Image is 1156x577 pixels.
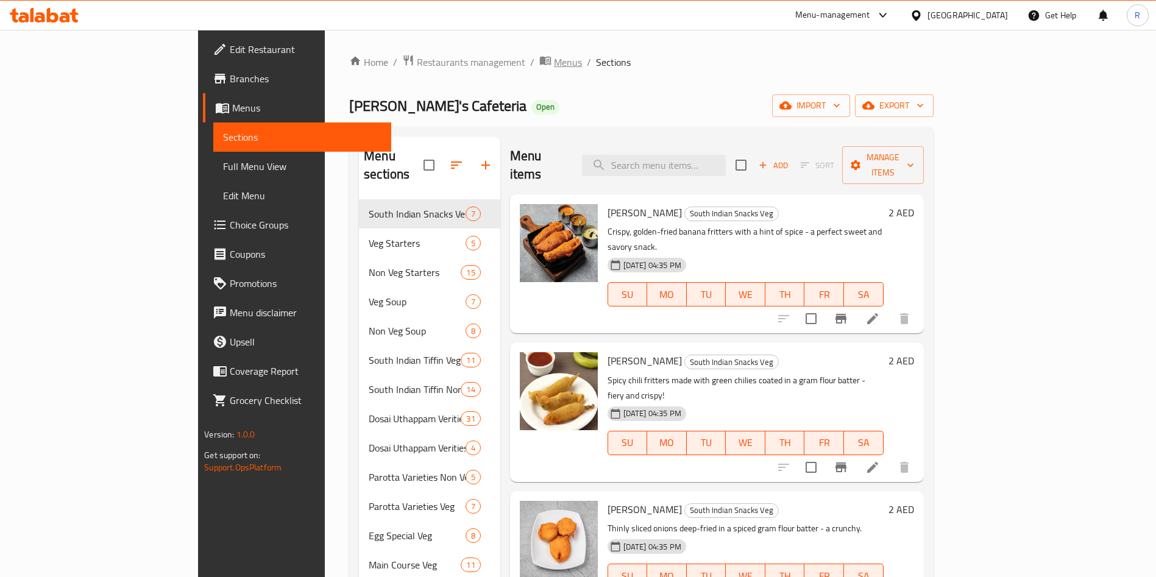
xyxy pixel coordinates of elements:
[865,460,880,475] a: Edit menu item
[608,521,884,536] p: Thinly sliced onions deep-fried in a spiced gram flour batter - a crunchy.
[416,152,442,178] span: Select all sections
[213,122,391,152] a: Sections
[359,345,500,375] div: South Indian Tiffin Veg11
[687,431,726,455] button: TU
[369,265,461,280] span: Non Veg Starters
[652,286,682,303] span: MO
[765,282,805,306] button: TH
[608,204,682,222] span: [PERSON_NAME]
[684,207,779,221] div: South Indian Snacks Veg
[402,54,525,70] a: Restaurants management
[359,521,500,550] div: Egg Special Veg8
[793,156,842,175] span: Select section first
[369,324,465,338] span: Non Veg Soup
[417,55,525,69] span: Restaurants management
[1135,9,1140,22] span: R
[466,324,481,338] div: items
[203,386,391,415] a: Grocery Checklist
[203,210,391,239] a: Choice Groups
[369,207,465,221] span: South Indian Snacks Veg
[804,282,844,306] button: FR
[369,499,465,514] div: Parotta Varieties Veg
[855,94,934,117] button: export
[461,558,480,572] div: items
[587,55,591,69] li: /
[461,382,480,397] div: items
[236,427,255,442] span: 1.0.0
[230,276,381,291] span: Promotions
[927,9,1008,22] div: [GEOGRAPHIC_DATA]
[232,101,381,115] span: Menus
[804,431,844,455] button: FR
[728,152,754,178] span: Select section
[608,431,647,455] button: SU
[647,431,687,455] button: MO
[844,282,884,306] button: SA
[685,355,778,369] span: South Indian Snacks Veg
[466,294,481,309] div: items
[757,158,790,172] span: Add
[849,434,879,451] span: SA
[466,530,480,542] span: 8
[770,286,800,303] span: TH
[203,93,391,122] a: Menus
[466,470,481,484] div: items
[531,100,559,115] div: Open
[852,150,914,180] span: Manage items
[520,204,598,282] img: Banana Baji
[510,147,567,183] h2: Menu items
[619,260,686,271] span: [DATE] 04:35 PM
[369,528,465,543] span: Egg Special Veg
[369,382,461,397] div: South Indian Tiffin Non Veg
[582,155,726,176] input: search
[466,501,480,512] span: 7
[809,286,839,303] span: FR
[608,282,647,306] button: SU
[692,286,722,303] span: TU
[765,431,805,455] button: TH
[369,353,461,367] div: South Indian Tiffin Veg
[731,434,761,451] span: WE
[461,413,480,425] span: 31
[204,427,234,442] span: Version:
[692,434,722,451] span: TU
[461,267,480,278] span: 15
[359,462,500,492] div: Parotta Varieties Non Veg5
[369,558,461,572] div: Main Course Veg
[754,156,793,175] button: Add
[888,352,914,369] h6: 2 AED
[369,470,465,484] span: Parotta Varieties Non Veg
[230,335,381,349] span: Upsell
[466,208,480,220] span: 7
[461,355,480,366] span: 11
[359,199,500,228] div: South Indian Snacks Veg7
[359,228,500,258] div: Veg Starters5
[596,55,631,69] span: Sections
[798,306,824,331] span: Select to update
[223,188,381,203] span: Edit Menu
[531,102,559,112] span: Open
[359,492,500,521] div: Parotta Varieties Veg7
[369,294,465,309] span: Veg Soup
[204,447,260,463] span: Get support on:
[204,459,282,475] a: Support.OpsPlatform
[442,150,471,180] span: Sort sections
[203,298,391,327] a: Menu disclaimer
[608,352,682,370] span: [PERSON_NAME]
[844,431,884,455] button: SA
[461,559,480,571] span: 11
[213,152,391,181] a: Full Menu View
[213,181,391,210] a: Edit Menu
[203,327,391,356] a: Upsell
[203,239,391,269] a: Coupons
[223,159,381,174] span: Full Menu View
[685,207,778,221] span: South Indian Snacks Veg
[369,236,465,250] div: Veg Starters
[369,441,465,455] div: Dosai Uthappam Verities Non Veg
[466,441,481,455] div: items
[230,305,381,320] span: Menu disclaimer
